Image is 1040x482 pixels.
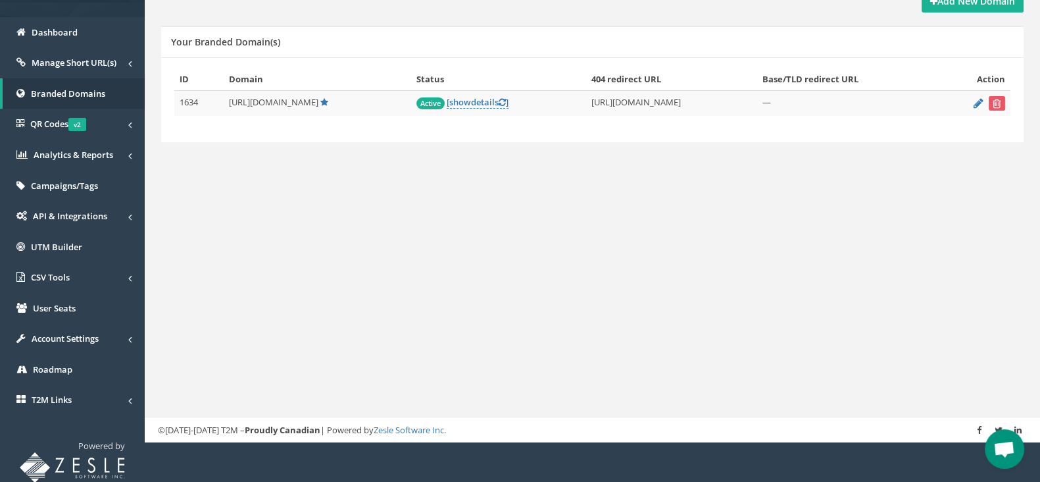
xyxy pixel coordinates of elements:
span: Manage Short URL(s) [32,57,116,68]
th: Domain [224,68,411,91]
span: Branded Domains [31,88,105,99]
span: T2M Links [32,394,72,406]
a: [showdetails] [447,96,508,109]
th: Base/TLD redirect URL [756,68,938,91]
strong: Proudly Canadian [245,424,320,436]
span: v2 [68,118,86,131]
th: Status [411,68,586,91]
span: Active [416,97,445,109]
span: UTM Builder [31,241,82,253]
a: Zesle Software Inc. [374,424,446,436]
span: Analytics & Reports [34,149,113,161]
td: 1634 [174,91,224,117]
div: ©[DATE]-[DATE] T2M – | Powered by [158,424,1027,437]
span: Powered by [78,440,125,452]
span: Dashboard [32,26,78,38]
td: — [756,91,938,117]
span: User Seats [33,302,76,314]
h5: Your Branded Domain(s) [171,37,280,47]
span: CSV Tools [31,271,70,283]
span: Roadmap [33,363,72,375]
th: ID [174,68,224,91]
th: Action [939,68,1010,91]
span: [URL][DOMAIN_NAME] [229,96,318,108]
span: API & Integrations [33,210,107,222]
th: 404 redirect URL [586,68,756,91]
div: Open chat [985,429,1024,469]
span: QR Codes [30,118,86,130]
span: show [449,96,471,108]
td: [URL][DOMAIN_NAME] [586,91,756,117]
span: Account Settings [32,333,99,344]
a: Default [320,96,328,108]
span: Campaigns/Tags [31,180,98,192]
